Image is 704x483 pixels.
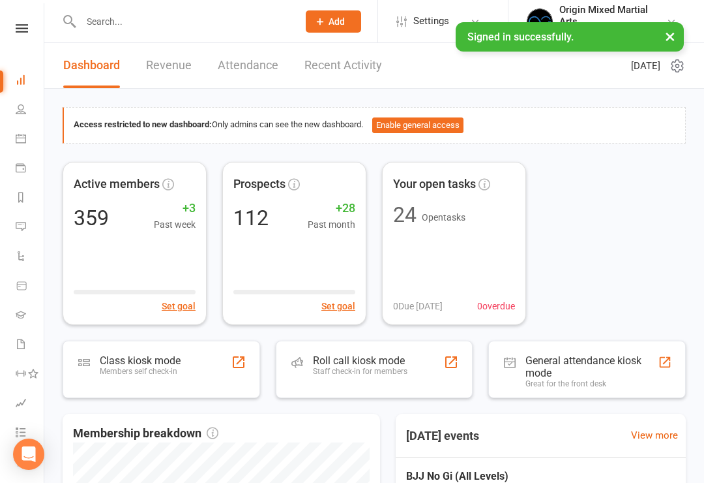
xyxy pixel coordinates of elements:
[321,299,355,313] button: Set goal
[329,16,345,27] span: Add
[631,58,660,74] span: [DATE]
[16,390,45,419] a: Assessments
[13,439,44,470] div: Open Intercom Messenger
[372,117,463,133] button: Enable general access
[16,272,45,302] a: Product Sales
[527,8,553,35] img: thumb_image1665119159.png
[308,199,355,218] span: +28
[146,43,192,88] a: Revenue
[16,184,45,213] a: Reports
[525,379,658,388] div: Great for the front desk
[218,43,278,88] a: Attendance
[631,428,678,443] a: View more
[308,217,355,232] span: Past month
[73,424,218,443] span: Membership breakdown
[63,43,120,88] a: Dashboard
[477,299,515,313] span: 0 overdue
[393,175,476,194] span: Your open tasks
[100,367,181,376] div: Members self check-in
[422,212,465,223] span: Open tasks
[74,117,675,133] div: Only admins can see the new dashboard.
[154,217,196,232] span: Past week
[525,354,658,379] div: General attendance kiosk mode
[233,208,269,228] div: 112
[413,7,449,36] span: Settings
[233,175,286,194] span: Prospects
[304,43,382,88] a: Recent Activity
[100,354,181,367] div: Class kiosk mode
[74,208,109,228] div: 359
[16,67,45,96] a: Dashboard
[154,199,196,218] span: +3
[313,367,407,376] div: Staff check-in for members
[74,175,160,194] span: Active members
[559,4,666,27] div: Origin Mixed Martial Arts
[393,204,417,225] div: 24
[77,12,289,31] input: Search...
[393,299,443,313] span: 0 Due [DATE]
[658,22,682,50] button: ×
[306,10,361,33] button: Add
[396,424,490,448] h3: [DATE] events
[16,125,45,155] a: Calendar
[16,96,45,125] a: People
[467,31,574,43] span: Signed in successfully.
[313,354,407,367] div: Roll call kiosk mode
[16,155,45,184] a: Payments
[74,119,212,129] strong: Access restricted to new dashboard:
[162,299,196,313] button: Set goal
